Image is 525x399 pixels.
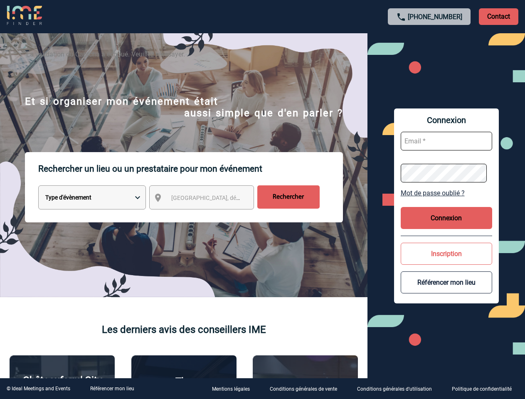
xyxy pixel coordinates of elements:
button: Référencer mon lieu [401,271,492,293]
button: Connexion [401,207,492,229]
input: Email * [401,132,492,150]
a: Référencer mon lieu [90,386,134,392]
div: La validation du Captcha a échoué. Veuillez réessayer. [16,40,509,79]
p: Agence 2ISD [277,377,334,388]
a: Conditions générales de vente [263,385,350,393]
span: Connexion [401,115,492,125]
p: Conditions générales de vente [270,387,337,392]
a: Politique de confidentialité [445,385,525,393]
p: The [GEOGRAPHIC_DATA] [136,376,232,399]
p: Mentions légales [212,387,250,392]
p: Politique de confidentialité [452,387,512,392]
a: [PHONE_NUMBER] [408,13,462,21]
a: Mentions légales [205,385,263,393]
div: © Ideal Meetings and Events [7,386,70,392]
button: Inscription [401,243,492,265]
p: Châteauform' City [GEOGRAPHIC_DATA] [14,374,110,398]
img: call-24-px.png [396,12,406,22]
p: Conditions générales d'utilisation [357,387,432,392]
a: Mot de passe oublié ? [401,189,492,197]
p: Contact [479,8,518,25]
a: Conditions générales d'utilisation [350,385,445,393]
